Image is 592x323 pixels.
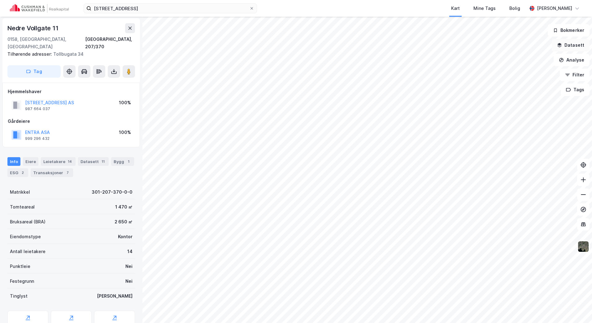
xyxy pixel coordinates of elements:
div: Tinglyst [10,292,28,300]
div: Bruksareal (BRA) [10,218,46,226]
div: 14 [127,248,133,255]
div: 7 [64,170,71,176]
div: 11 [100,158,106,165]
div: 100% [119,99,131,106]
div: Gårdeiere [8,118,135,125]
div: Eiendomstype [10,233,41,240]
div: Tomteareal [10,203,35,211]
div: Info [7,157,20,166]
div: 2 650 ㎡ [115,218,133,226]
iframe: Chat Widget [561,293,592,323]
div: Bolig [509,5,520,12]
div: Festegrunn [10,278,34,285]
div: Leietakere [41,157,76,166]
div: Nei [125,263,133,270]
div: ESG [7,168,28,177]
img: 9k= [577,241,589,252]
button: Datasett [552,39,590,51]
input: Søk på adresse, matrikkel, gårdeiere, leietakere eller personer [91,4,249,13]
div: Eiere [23,157,38,166]
div: 999 296 432 [25,136,50,141]
div: [GEOGRAPHIC_DATA], 207/370 [85,36,135,50]
div: 0158, [GEOGRAPHIC_DATA], [GEOGRAPHIC_DATA] [7,36,85,50]
div: Matrikkel [10,188,30,196]
div: Mine Tags [473,5,496,12]
span: Tilhørende adresser: [7,51,53,57]
div: Kontrollprogram for chat [561,293,592,323]
div: Tollbugata 34 [7,50,130,58]
div: Antall leietakere [10,248,46,255]
div: Nedre Vollgate 11 [7,23,60,33]
div: Transaksjoner [31,168,73,177]
div: 1 470 ㎡ [115,203,133,211]
button: Filter [560,69,590,81]
div: [PERSON_NAME] [97,292,133,300]
div: Hjemmelshaver [8,88,135,95]
div: [PERSON_NAME] [537,5,572,12]
button: Analyse [554,54,590,66]
button: Tags [561,84,590,96]
div: 2 [20,170,26,176]
button: Bokmerker [548,24,590,37]
div: 301-207-370-0-0 [92,188,133,196]
div: Datasett [78,157,109,166]
img: cushman-wakefield-realkapital-logo.202ea83816669bd177139c58696a8fa1.svg [10,4,69,13]
div: Nei [125,278,133,285]
div: Kontor [118,233,133,240]
div: Kart [451,5,460,12]
div: Bygg [111,157,134,166]
div: 14 [67,158,73,165]
div: 1 [125,158,132,165]
div: Punktleie [10,263,30,270]
div: 987 664 037 [25,106,50,111]
button: Tag [7,65,61,78]
div: 100% [119,129,131,136]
